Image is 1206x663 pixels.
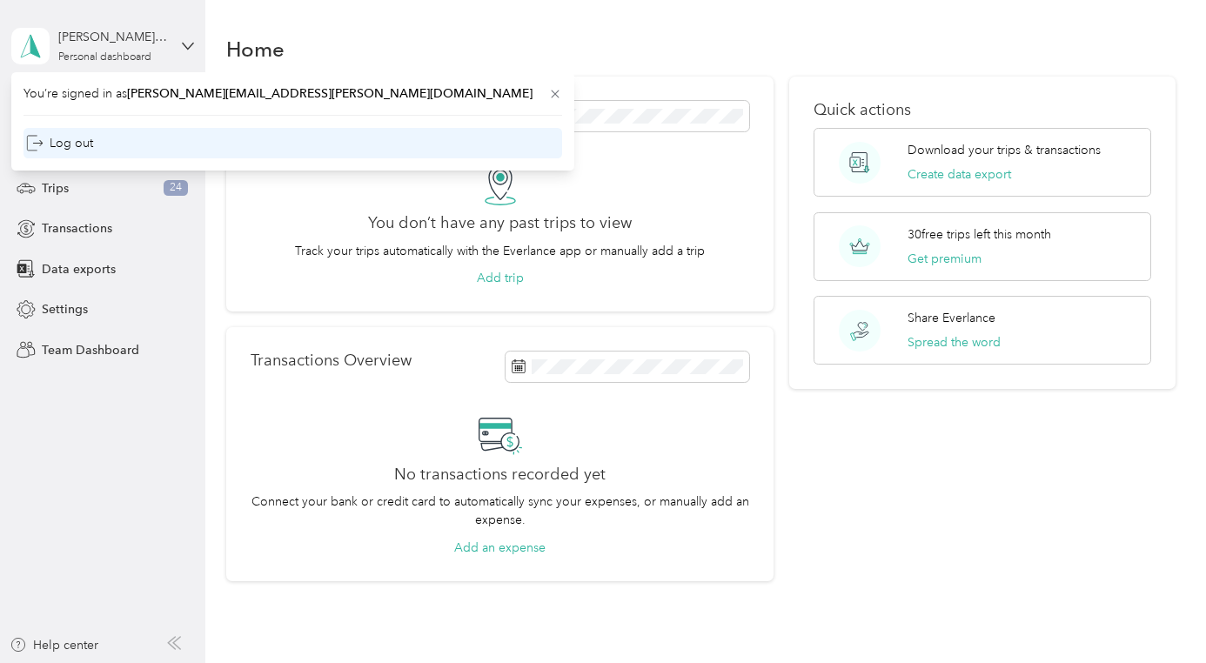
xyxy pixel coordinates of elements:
button: Add an expense [454,539,546,557]
span: [PERSON_NAME][EMAIL_ADDRESS][PERSON_NAME][DOMAIN_NAME] [127,86,533,101]
span: Trips [42,179,69,198]
div: Personal dashboard [58,52,151,63]
button: Add trip [477,269,524,287]
span: Transactions [42,219,112,238]
p: Quick actions [814,101,1152,119]
h2: No transactions recorded yet [394,465,606,484]
h2: You don’t have any past trips to view [368,214,632,232]
span: You’re signed in as [23,84,562,103]
p: Transactions Overview [251,352,412,370]
span: Team Dashboard [42,341,139,359]
button: Spread the word [908,333,1001,352]
div: [PERSON_NAME][EMAIL_ADDRESS][PERSON_NAME][DOMAIN_NAME] [58,28,167,46]
p: Share Everlance [908,309,995,327]
button: Help center [10,636,98,654]
button: Create data export [908,165,1011,184]
span: 24 [164,180,188,196]
p: Connect your bank or credit card to automatically sync your expenses, or manually add an expense. [251,492,749,529]
span: Data exports [42,260,116,278]
h1: Home [226,40,285,58]
span: Settings [42,300,88,318]
p: Download your trips & transactions [908,141,1101,159]
div: Log out [26,134,93,152]
p: Track your trips automatically with the Everlance app or manually add a trip [295,242,705,260]
iframe: Everlance-gr Chat Button Frame [1109,566,1206,663]
button: Get premium [908,250,982,268]
p: 30 free trips left this month [908,225,1051,244]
